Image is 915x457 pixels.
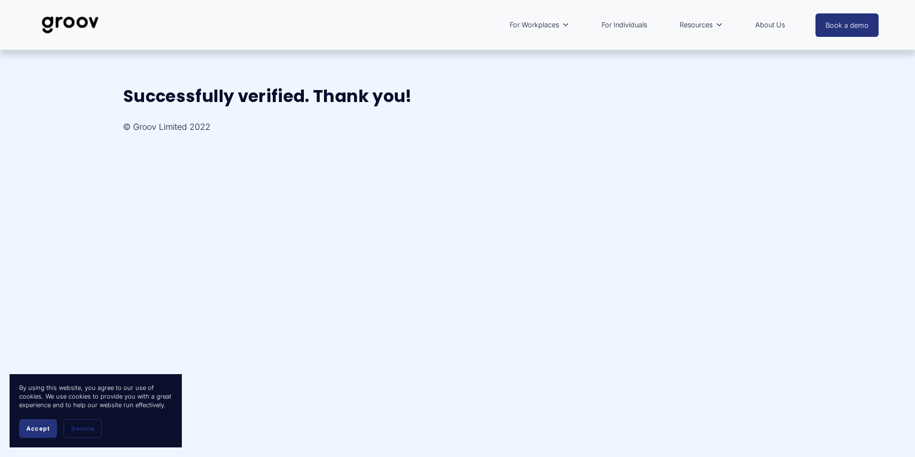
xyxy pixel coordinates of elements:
button: Accept [19,419,57,438]
span: Accept [26,425,50,432]
a: folder dropdown [505,14,574,36]
a: folder dropdown [675,14,728,36]
p: By using this website, you agree to our use of cookies. We use cookies to provide you with a grea... [19,384,172,410]
span: Resources [680,19,713,31]
span: Decline [71,425,94,432]
p: © Groov Limited 2022 [123,121,625,133]
button: Decline [64,419,102,438]
img: Groov | Unlock Human Potential at Work and in Life [36,9,104,41]
a: About Us [750,14,790,36]
strong: Successfully verified. Thank you! [123,84,412,108]
a: For Individuals [597,14,652,36]
a: Book a demo [815,13,879,37]
span: For Workplaces [510,19,559,31]
section: Cookie banner [10,374,182,447]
